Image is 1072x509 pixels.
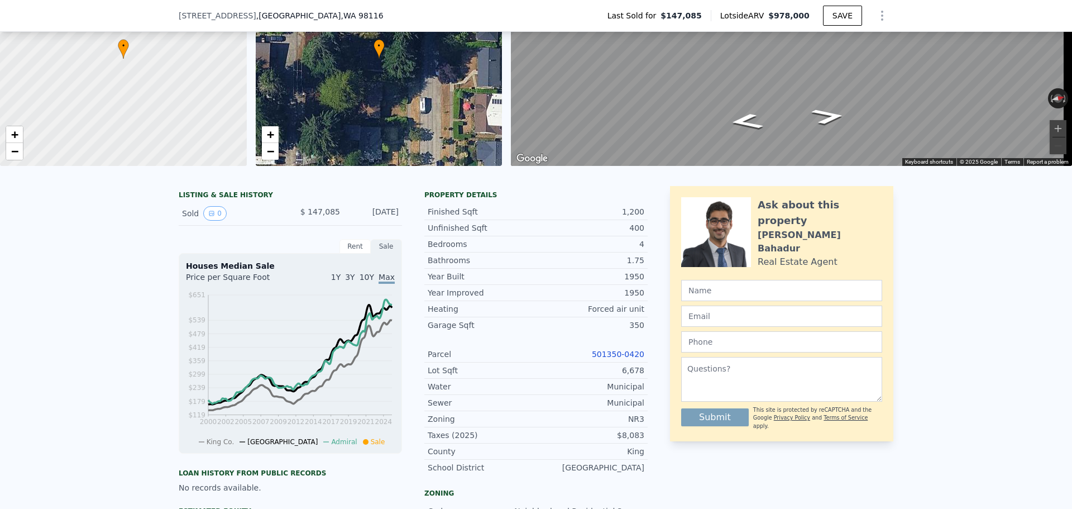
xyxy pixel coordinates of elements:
[536,303,644,315] div: Forced air unit
[1004,159,1020,165] a: Terms (opens in new tab)
[247,438,318,446] span: [GEOGRAPHIC_DATA]
[715,110,778,134] path: Go South, 47th Ave SW
[536,430,644,441] div: $8,083
[536,271,644,282] div: 1950
[428,349,536,360] div: Parcel
[720,10,768,21] span: Lotside ARV
[758,255,837,269] div: Real Estate Agent
[424,191,648,199] div: Property details
[349,206,399,221] div: [DATE]
[428,239,536,250] div: Bedrooms
[118,39,129,59] div: •
[681,331,882,353] input: Phone
[182,206,281,221] div: Sold
[118,41,129,51] span: •
[536,462,644,473] div: [GEOGRAPHIC_DATA]
[186,272,290,289] div: Price per Square Foot
[536,381,644,392] div: Municipal
[960,159,998,165] span: © 2025 Google
[340,418,357,426] tspan: 2019
[371,239,402,254] div: Sale
[536,255,644,266] div: 1.75
[536,413,644,425] div: NR3
[661,10,702,21] span: $147,085
[179,10,256,21] span: [STREET_ADDRESS]
[753,406,882,430] div: This site is protected by reCAPTCHA and the Google and apply.
[428,287,536,298] div: Year Improved
[179,482,402,493] div: No records available.
[188,384,205,392] tspan: $239
[186,260,395,272] div: Houses Median Sale
[331,438,357,446] span: Admiral
[681,280,882,301] input: Name
[428,303,536,315] div: Heating
[428,413,536,425] div: Zoning
[758,229,882,255] div: [PERSON_NAME] Bahadur
[1027,159,1069,165] a: Report a problem
[774,415,810,421] a: Privacy Policy
[322,418,339,426] tspan: 2017
[188,316,205,324] tspan: $539
[300,207,340,216] span: $ 147,085
[305,418,322,426] tspan: 2014
[758,197,882,229] div: Ask about this property
[681,306,882,327] input: Email
[270,418,287,426] tspan: 2009
[11,127,18,141] span: +
[428,365,536,376] div: Lot Sqft
[536,320,644,331] div: 350
[536,287,644,298] div: 1950
[428,397,536,408] div: Sewer
[428,255,536,266] div: Bathrooms
[681,408,749,426] button: Submit
[188,344,205,351] tspan: $419
[360,273,374,282] span: 10Y
[536,365,644,376] div: 6,678
[428,271,536,282] div: Year Built
[428,320,536,331] div: Garage Sqft
[371,438,385,446] span: Sale
[905,158,953,166] button: Keyboard shortcuts
[1048,88,1054,108] button: Rotate counterclockwise
[234,418,252,426] tspan: 2005
[188,330,205,338] tspan: $479
[514,151,551,166] img: Google
[6,143,23,160] a: Zoom out
[288,418,305,426] tspan: 2012
[331,273,341,282] span: 1Y
[374,41,385,51] span: •
[188,370,205,378] tspan: $299
[266,127,274,141] span: +
[428,206,536,217] div: Finished Sqft
[428,462,536,473] div: School District
[536,446,644,457] div: King
[200,418,217,426] tspan: 2000
[592,350,644,359] a: 501350-0420
[266,144,274,158] span: −
[379,273,395,284] span: Max
[179,191,402,202] div: LISTING & SALE HISTORY
[514,151,551,166] a: Open this area in Google Maps (opens a new window)
[424,489,648,498] div: Zoning
[428,446,536,457] div: County
[188,357,205,365] tspan: $359
[217,418,234,426] tspan: 2002
[536,206,644,217] div: 1,200
[536,239,644,250] div: 4
[1047,92,1069,104] button: Reset the view
[252,418,270,426] tspan: 2007
[188,411,205,419] tspan: $119
[823,6,862,26] button: SAVE
[428,430,536,441] div: Taxes (2025)
[1063,88,1069,108] button: Rotate clockwise
[262,143,279,160] a: Zoom out
[428,222,536,234] div: Unfinished Sqft
[11,144,18,158] span: −
[262,126,279,143] a: Zoom in
[374,39,385,59] div: •
[1050,137,1066,154] button: Zoom out
[357,418,375,426] tspan: 2021
[203,206,227,221] button: View historical data
[256,10,384,21] span: , [GEOGRAPHIC_DATA]
[341,11,383,20] span: , WA 98116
